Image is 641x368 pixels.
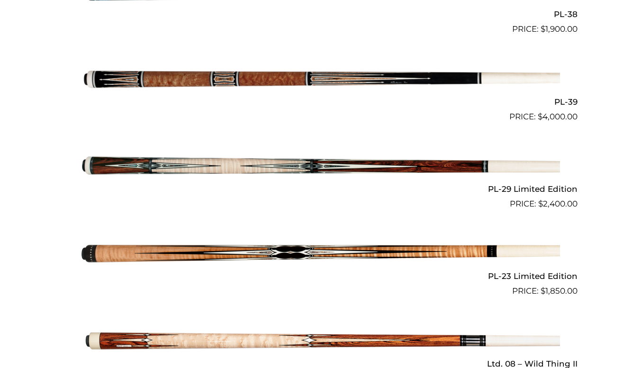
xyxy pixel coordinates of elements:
span: $ [541,24,545,34]
img: PL-29 Limited Edition [81,127,560,206]
bdi: 1,900.00 [541,24,578,34]
span: $ [541,286,545,296]
img: PL-23 Limited Edition [81,214,560,294]
h2: PL-29 Limited Edition [64,180,578,198]
a: PL-23 Limited Edition $1,850.00 [64,214,578,297]
img: PL-39 [81,39,560,119]
span: $ [538,112,542,121]
h2: PL-23 Limited Edition [64,268,578,285]
span: $ [538,199,543,208]
bdi: 2,400.00 [538,199,578,208]
bdi: 4,000.00 [538,112,578,121]
a: PL-29 Limited Edition $2,400.00 [64,127,578,210]
a: PL-39 $4,000.00 [64,39,578,123]
h2: PL-38 [64,6,578,23]
h2: PL-39 [64,93,578,110]
bdi: 1,850.00 [541,286,578,296]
